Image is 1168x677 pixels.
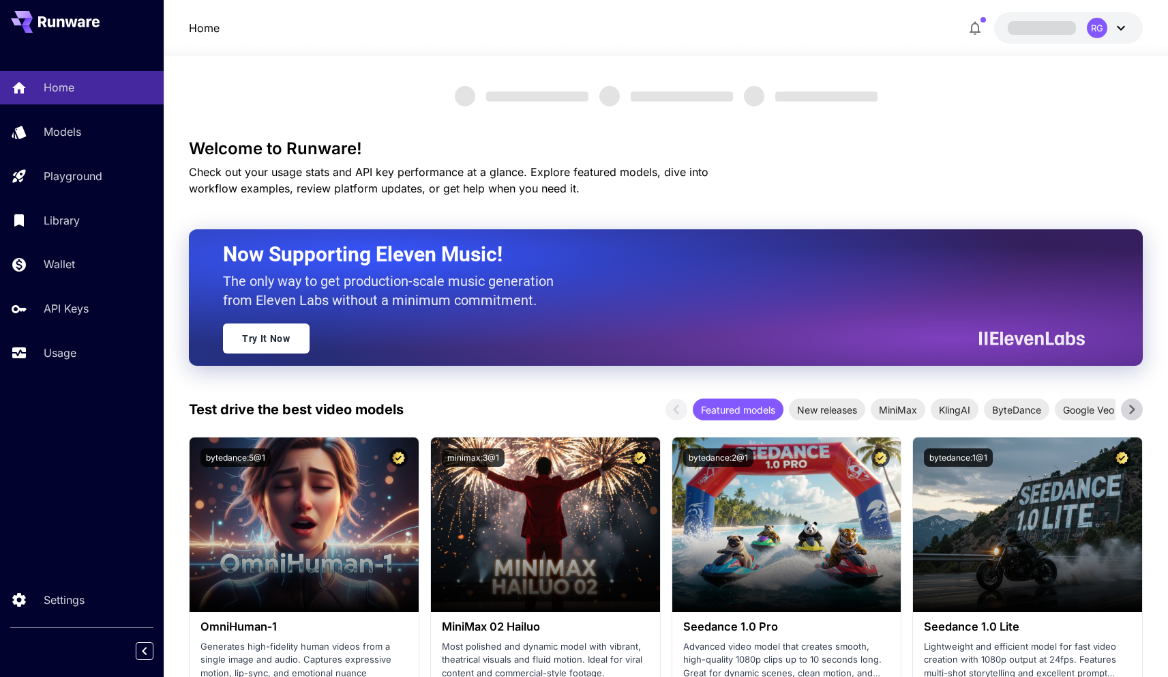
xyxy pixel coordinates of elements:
p: Settings [44,592,85,608]
p: API Keys [44,300,89,317]
span: New releases [789,403,865,417]
p: Models [44,124,81,140]
h3: Welcome to Runware! [189,139,1143,158]
p: Playground [44,168,102,184]
div: Google Veo [1055,399,1122,420]
div: MiniMax [871,399,925,420]
button: Collapse sidebar [136,642,153,660]
nav: breadcrumb [189,20,220,36]
h3: MiniMax 02 Hailuo [442,620,649,633]
div: RG [1087,18,1107,38]
img: alt [672,437,901,612]
button: Certified Model – Vetted for best performance and includes a commercial license. [389,448,408,467]
button: bytedance:2@1 [683,448,753,467]
button: bytedance:5@1 [200,448,271,467]
button: Certified Model – Vetted for best performance and includes a commercial license. [871,448,890,467]
p: Wallet [44,256,75,272]
div: KlingAI [931,399,978,420]
button: RG [994,12,1143,44]
img: alt [190,437,419,612]
div: ByteDance [984,399,1049,420]
span: Google Veo [1055,403,1122,417]
p: The only way to get production-scale music generation from Eleven Labs without a minimum commitment. [223,272,564,310]
p: Test drive the best video models [189,399,404,420]
img: alt [431,437,660,612]
span: MiniMax [871,403,925,417]
button: bytedance:1@1 [924,448,993,467]
h3: Seedance 1.0 Pro [683,620,890,633]
h3: OmniHuman‑1 [200,620,408,633]
p: Usage [44,345,76,361]
img: alt [913,437,1142,612]
a: Home [189,20,220,36]
p: Library [44,212,80,229]
div: Featured models [693,399,783,420]
span: ByteDance [984,403,1049,417]
h3: Seedance 1.0 Lite [924,620,1131,633]
div: New releases [789,399,865,420]
button: minimax:3@1 [442,448,505,467]
button: Certified Model – Vetted for best performance and includes a commercial license. [631,448,649,467]
div: Collapse sidebar [146,639,164,663]
p: Home [44,79,74,96]
span: Check out your usage stats and API key performance at a glance. Explore featured models, dive int... [189,165,708,195]
a: Try It Now [223,323,310,354]
span: Featured models [693,403,783,417]
button: Certified Model – Vetted for best performance and includes a commercial license. [1113,448,1131,467]
h2: Now Supporting Eleven Music! [223,242,1075,268]
span: KlingAI [931,403,978,417]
